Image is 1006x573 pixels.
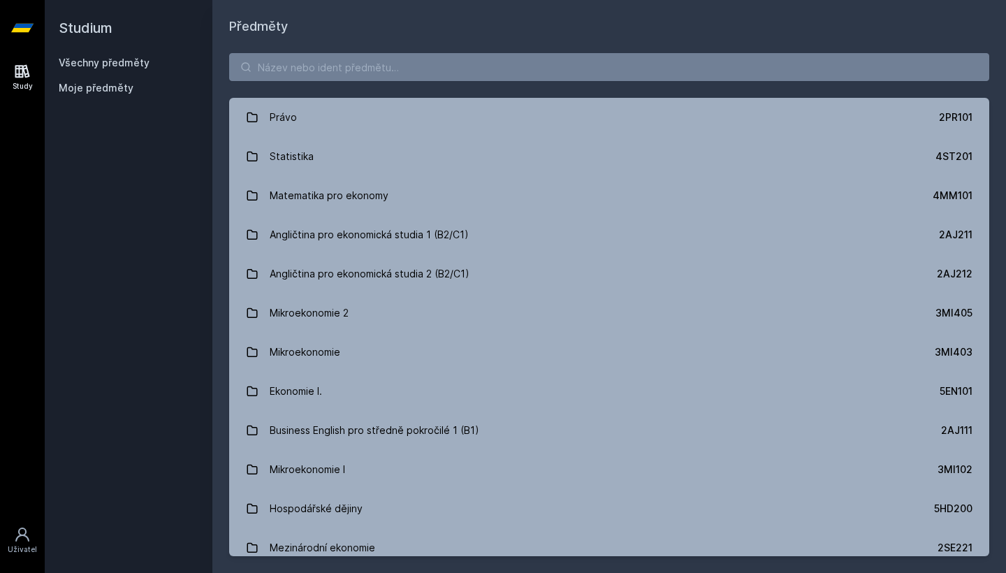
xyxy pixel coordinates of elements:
a: Mikroekonomie 3MI403 [229,333,989,372]
div: 3MI405 [935,306,972,320]
a: Study [3,56,42,99]
a: Angličtina pro ekonomická studia 1 (B2/C1) 2AJ211 [229,215,989,254]
a: Mikroekonomie I 3MI102 [229,450,989,489]
div: Business English pro středně pokročilé 1 (B1) [270,416,479,444]
a: Všechny předměty [59,57,150,68]
input: Název nebo ident předmětu… [229,53,989,81]
div: Angličtina pro ekonomická studia 2 (B2/C1) [270,260,469,288]
div: Ekonomie I. [270,377,322,405]
div: 2AJ212 [937,267,972,281]
div: Uživatel [8,544,37,555]
div: Study [13,81,33,92]
div: 4MM101 [933,189,972,203]
div: Mikroekonomie 2 [270,299,349,327]
a: Ekonomie I. 5EN101 [229,372,989,411]
div: Mikroekonomie I [270,456,345,484]
a: Hospodářské dějiny 5HD200 [229,489,989,528]
div: Matematika pro ekonomy [270,182,388,210]
div: 5HD200 [934,502,972,516]
div: Právo [270,103,297,131]
div: Angličtina pro ekonomická studia 1 (B2/C1) [270,221,469,249]
div: 3MI102 [938,463,972,477]
div: 2PR101 [939,110,972,124]
a: Statistika 4ST201 [229,137,989,176]
a: Mezinárodní ekonomie 2SE221 [229,528,989,567]
a: Mikroekonomie 2 3MI405 [229,293,989,333]
div: 4ST201 [935,150,972,164]
div: Hospodářské dějiny [270,495,363,523]
a: Angličtina pro ekonomická studia 2 (B2/C1) 2AJ212 [229,254,989,293]
span: Moje předměty [59,81,133,95]
h1: Předměty [229,17,989,36]
div: Statistika [270,143,314,171]
div: 2AJ211 [939,228,972,242]
div: 2AJ111 [941,423,972,437]
a: Právo 2PR101 [229,98,989,137]
div: 2SE221 [938,541,972,555]
a: Business English pro středně pokročilé 1 (B1) 2AJ111 [229,411,989,450]
div: Mikroekonomie [270,338,340,366]
div: 3MI403 [935,345,972,359]
a: Matematika pro ekonomy 4MM101 [229,176,989,215]
div: 5EN101 [940,384,972,398]
a: Uživatel [3,519,42,562]
div: Mezinárodní ekonomie [270,534,375,562]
